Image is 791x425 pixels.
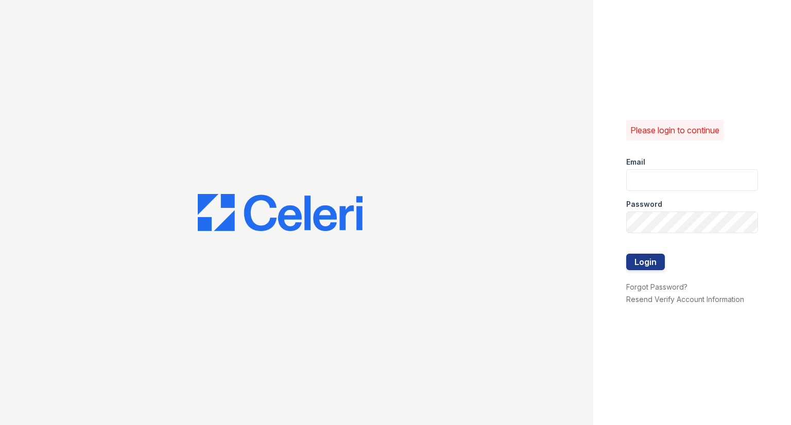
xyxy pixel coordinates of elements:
img: CE_Logo_Blue-a8612792a0a2168367f1c8372b55b34899dd931a85d93a1a3d3e32e68fde9ad4.png [198,194,363,231]
a: Forgot Password? [626,282,687,291]
label: Email [626,157,645,167]
label: Password [626,199,662,209]
a: Resend Verify Account Information [626,295,744,304]
button: Login [626,254,665,270]
p: Please login to continue [630,124,719,136]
